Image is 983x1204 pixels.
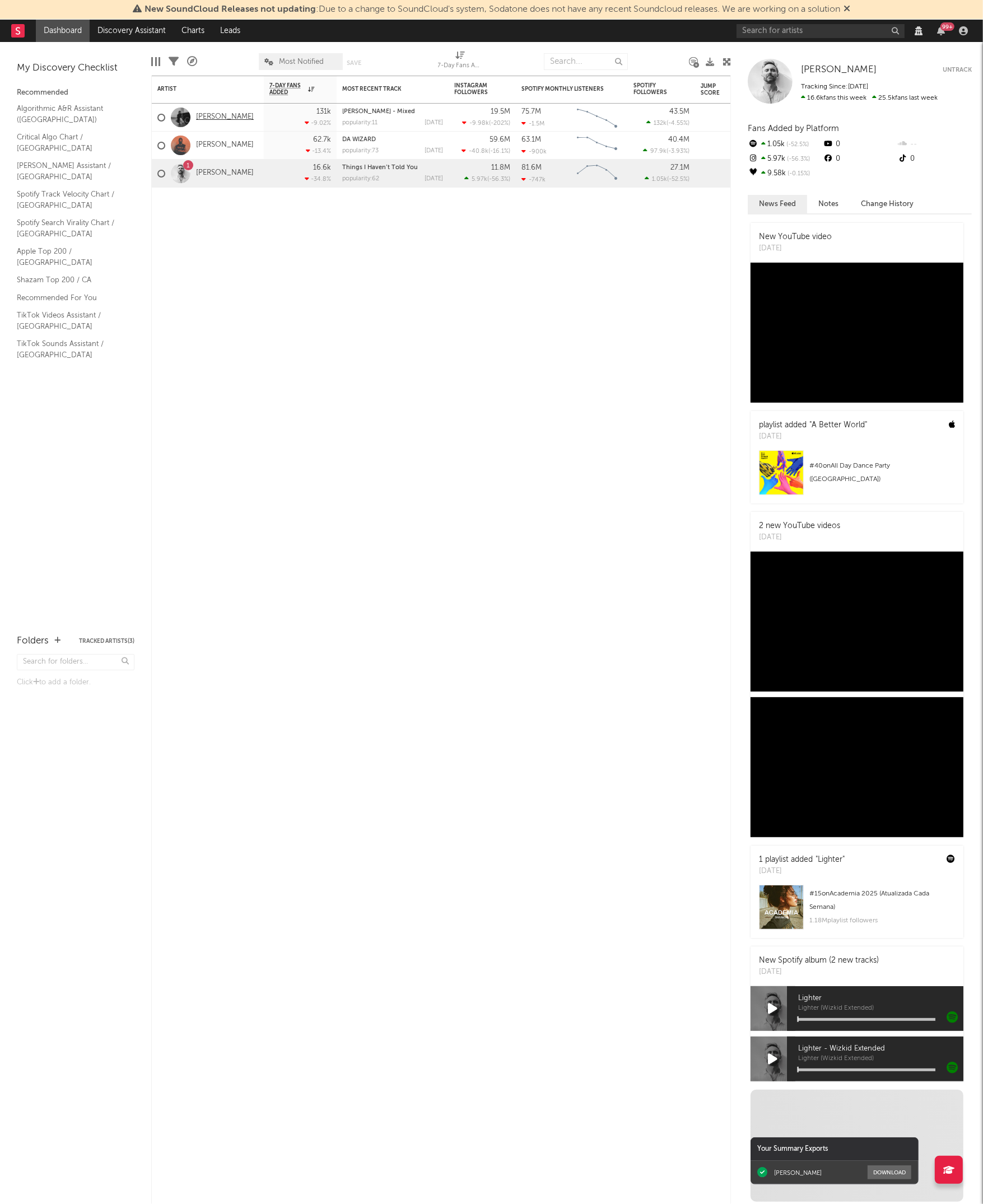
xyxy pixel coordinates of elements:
div: [DATE] [759,243,832,254]
div: Things I Haven’t Told You [342,165,443,171]
a: Shazam Top 200 / CA [17,274,123,286]
a: DA WIZARD [342,137,376,143]
div: Click to add a folder. [17,676,134,689]
div: popularity: 62 [342,176,379,182]
a: Discovery Assistant [90,20,174,42]
div: Instagram Followers [454,82,493,96]
div: [PERSON_NAME] [774,1169,822,1177]
a: Recommended For You [17,292,123,304]
span: -0.15 % [786,171,810,177]
span: -52.5 % [669,176,688,183]
a: TikTok Videos Assistant / [GEOGRAPHIC_DATA] [17,309,123,332]
div: 1 playlist added [759,854,845,866]
div: DA WIZARD [342,137,443,143]
a: Charts [174,20,212,42]
a: [PERSON_NAME] [196,141,254,150]
div: 22.5 [701,167,746,180]
div: My Discovery Checklist [17,62,134,75]
a: [PERSON_NAME] Assistant / [GEOGRAPHIC_DATA] [17,160,123,183]
div: 0 [897,152,972,166]
a: Things I Haven’t Told You [342,165,418,171]
div: # 15 on Academia 2025 (Atualizada Cada Semana) [809,887,955,914]
div: 2 new YouTube videos [759,520,840,532]
div: Spotify Monthly Listeners [521,86,605,92]
div: 7-Day Fans Added (7-Day Fans Added) [438,59,483,73]
span: -202 % [491,120,509,127]
a: "Lighter" [816,856,845,864]
span: -56.3 % [785,156,810,162]
div: 0 [822,137,897,152]
span: -56.3 % [489,176,509,183]
input: Search for folders... [17,654,134,670]
div: 46.7 [701,139,746,152]
div: ( ) [645,175,690,183]
div: 81.6M [521,164,542,171]
div: [DATE] [759,967,879,978]
span: 25.5k fans last week [801,95,938,101]
span: -4.55 % [668,120,688,127]
span: -40.8k [469,148,488,155]
button: Download [868,1165,911,1179]
div: Jump Score [701,83,729,96]
button: Notes [807,195,850,213]
div: playlist added [759,419,867,431]
span: Lighter - Wizkid Extended [798,1042,963,1056]
button: Save [347,60,361,66]
div: popularity: 73 [342,148,379,154]
input: Search for artists [737,24,905,38]
div: -9.02 % [305,119,331,127]
div: -34.8 % [305,175,331,183]
div: 1.18M playlist followers [809,914,955,927]
div: 131k [316,108,331,115]
div: 99 + [940,22,954,31]
span: -16.1 % [490,148,509,155]
span: : Due to a change to SoundCloud's system, Sodatone does not have any recent Soundcloud releases. ... [145,5,840,14]
div: Spotify Followers [633,82,673,96]
span: Tracking Since: [DATE] [801,83,868,90]
div: 75.7M [521,108,541,115]
div: 5.97k [748,152,822,166]
div: 62.7k [313,136,331,143]
a: [PERSON_NAME] [196,113,254,122]
div: [DATE] [425,120,443,126]
div: # 40 on All Day Dance Party ([GEOGRAPHIC_DATA]) [809,459,955,486]
div: Filters [169,48,179,76]
span: Fans Added by Platform [748,124,839,133]
span: 132k [654,120,667,127]
span: Lighter (Wizkid Extended) [798,1056,963,1062]
div: ( ) [464,175,510,183]
div: [DATE] [425,176,443,182]
div: [DATE] [759,431,867,442]
div: Luther - Mixed [342,109,443,115]
div: 16.6k [313,164,331,171]
a: Leads [212,20,248,42]
div: Most Recent Track [342,86,426,92]
button: Tracked Artists(3) [79,638,134,644]
span: 97.9k [650,148,667,155]
div: 9.58k [748,166,822,181]
a: Algorithmic A&R Assistant ([GEOGRAPHIC_DATA]) [17,102,123,125]
svg: Chart title [572,160,622,188]
input: Search... [544,53,628,70]
div: 59.6M [490,136,510,143]
div: -- [897,137,972,152]
a: TikTok Sounds Assistant / [GEOGRAPHIC_DATA] [17,338,123,361]
div: 19.5M [491,108,510,115]
span: Most Notified [279,58,324,66]
a: #40onAll Day Dance Party ([GEOGRAPHIC_DATA]) [751,450,963,503]
span: -9.98k [469,120,489,127]
span: -52.5 % [785,142,809,148]
div: 11.8M [491,164,510,171]
div: A&R Pipeline [187,48,197,76]
a: Dashboard [36,20,90,42]
span: New SoundCloud Releases not updating [145,5,316,14]
div: ( ) [646,119,690,127]
div: 1.05k [748,137,822,152]
div: 0 [822,152,897,166]
div: 63.1M [521,136,541,143]
a: Apple Top 200 / [GEOGRAPHIC_DATA] [17,245,123,268]
div: 27.1M [670,164,690,171]
span: 16.6k fans this week [801,95,866,101]
svg: Chart title [572,132,622,160]
div: popularity: 11 [342,120,378,126]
